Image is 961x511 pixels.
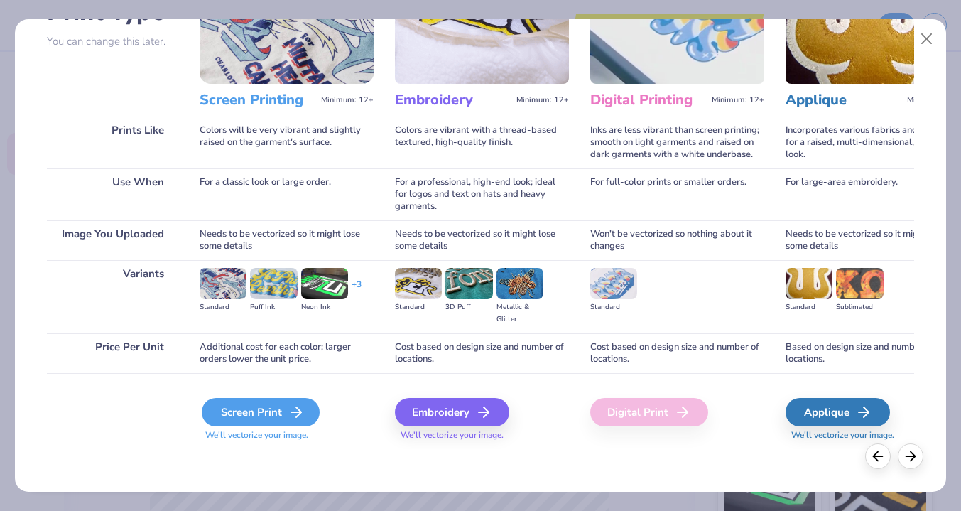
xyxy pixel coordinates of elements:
div: Cost based on design size and number of locations. [590,333,764,373]
img: Neon Ink [301,268,348,299]
span: Minimum: 12+ [321,95,374,105]
div: + 3 [352,279,362,303]
span: Minimum: 12+ [516,95,569,105]
div: Price Per Unit [47,333,178,373]
div: Digital Print [590,398,708,426]
div: Needs to be vectorized so it might lose some details [395,220,569,260]
span: Minimum: 12+ [712,95,764,105]
img: Standard [590,268,637,299]
img: 3D Puff [445,268,492,299]
div: Standard [395,301,442,313]
div: Additional cost for each color; larger orders lower the unit price. [200,333,374,373]
img: Standard [200,268,246,299]
div: Inks are less vibrant than screen printing; smooth on light garments and raised on dark garments ... [590,117,764,168]
div: Neon Ink [301,301,348,313]
div: Based on design size and number of locations. [786,333,960,373]
img: Standard [395,268,442,299]
div: Use When [47,168,178,220]
div: 3D Puff [445,301,492,313]
img: Standard [786,268,832,299]
div: Colors are vibrant with a thread-based textured, high-quality finish. [395,117,569,168]
div: For full-color prints or smaller orders. [590,168,764,220]
div: Cost based on design size and number of locations. [395,333,569,373]
h3: Embroidery [395,91,511,109]
div: Standard [590,301,637,313]
p: You can change this later. [47,36,178,48]
div: Won't be vectorized so nothing about it changes [590,220,764,260]
div: Image You Uploaded [47,220,178,260]
div: For a classic look or large order. [200,168,374,220]
div: Colors will be very vibrant and slightly raised on the garment's surface. [200,117,374,168]
div: Standard [786,301,832,313]
div: Needs to be vectorized so it might lose some details [786,220,960,260]
div: Sublimated [836,301,883,313]
div: Puff Ink [250,301,297,313]
img: Metallic & Glitter [496,268,543,299]
div: Metallic & Glitter [496,301,543,326]
img: Puff Ink [250,268,297,299]
div: For a professional, high-end look; ideal for logos and text on hats and heavy garments. [395,168,569,220]
img: Sublimated [836,268,883,299]
div: Needs to be vectorized so it might lose some details [200,220,374,260]
h3: Digital Printing [590,91,706,109]
span: Minimum: 12+ [907,95,960,105]
button: Close [913,26,940,53]
div: Embroidery [395,398,509,426]
div: Applique [786,398,890,426]
div: Prints Like [47,117,178,168]
span: We'll vectorize your image. [200,429,374,441]
span: We'll vectorize your image. [786,429,960,441]
h3: Screen Printing [200,91,315,109]
div: Screen Print [202,398,320,426]
div: For large-area embroidery. [786,168,960,220]
h3: Applique [786,91,901,109]
div: Variants [47,260,178,333]
span: We'll vectorize your image. [395,429,569,441]
div: Incorporates various fabrics and threads for a raised, multi-dimensional, textured look. [786,117,960,168]
div: Standard [200,301,246,313]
